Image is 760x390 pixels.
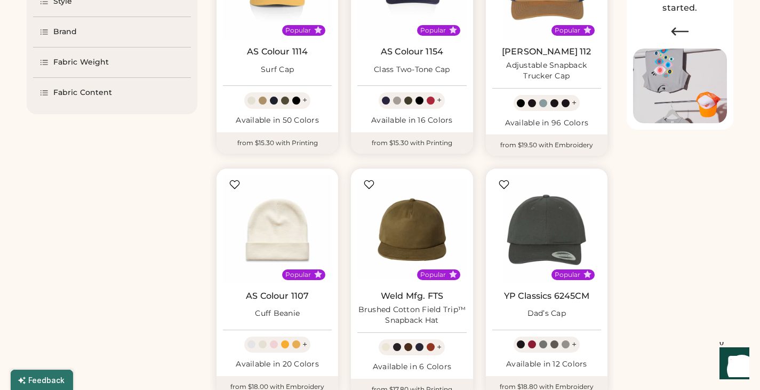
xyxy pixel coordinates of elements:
[302,94,307,106] div: +
[492,118,601,129] div: Available in 96 Colors
[492,359,601,370] div: Available in 12 Colors
[247,46,308,57] a: AS Colour 1114
[486,134,607,156] div: from $19.50 with Embroidery
[53,87,112,98] div: Fabric Content
[223,175,332,284] img: AS Colour 1107 Cuff Beanie
[381,291,443,301] a: Weld Mfg. FTS
[555,26,580,35] div: Popular
[583,270,591,278] button: Popular Style
[357,362,466,372] div: Available in 6 Colors
[555,270,580,279] div: Popular
[420,270,446,279] div: Popular
[527,308,566,319] div: Dad’s Cap
[351,132,473,154] div: from $15.30 with Printing
[255,308,300,319] div: Cuff Beanie
[217,132,338,154] div: from $15.30 with Printing
[437,341,442,353] div: +
[572,339,577,351] div: +
[449,270,457,278] button: Popular Style
[223,359,332,370] div: Available in 20 Colors
[357,175,466,284] img: Weld Mfg. FTS Brushed Cotton Field Trip™ Snapback Hat
[53,57,109,68] div: Fabric Weight
[709,342,755,388] iframe: Front Chat
[492,60,601,82] div: Adjustable Snapback Trucker Cap
[314,270,322,278] button: Popular Style
[492,175,601,284] img: YP Classics 6245CM Dad’s Cap
[381,46,443,57] a: AS Colour 1154
[437,94,442,106] div: +
[246,291,309,301] a: AS Colour 1107
[302,339,307,351] div: +
[285,26,311,35] div: Popular
[374,65,450,75] div: Class Two-Tone Cap
[449,26,457,34] button: Popular Style
[314,26,322,34] button: Popular Style
[357,115,466,126] div: Available in 16 Colors
[583,26,591,34] button: Popular Style
[502,46,591,57] a: [PERSON_NAME] 112
[504,291,589,301] a: YP Classics 6245CM
[357,305,466,326] div: Brushed Cotton Field Trip™ Snapback Hat
[633,49,727,124] img: Image of Lisa Congdon Eye Print on T-Shirt and Hat
[420,26,446,35] div: Popular
[53,27,77,37] div: Brand
[223,115,332,126] div: Available in 50 Colors
[572,97,577,109] div: +
[261,65,294,75] div: Surf Cap
[285,270,311,279] div: Popular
